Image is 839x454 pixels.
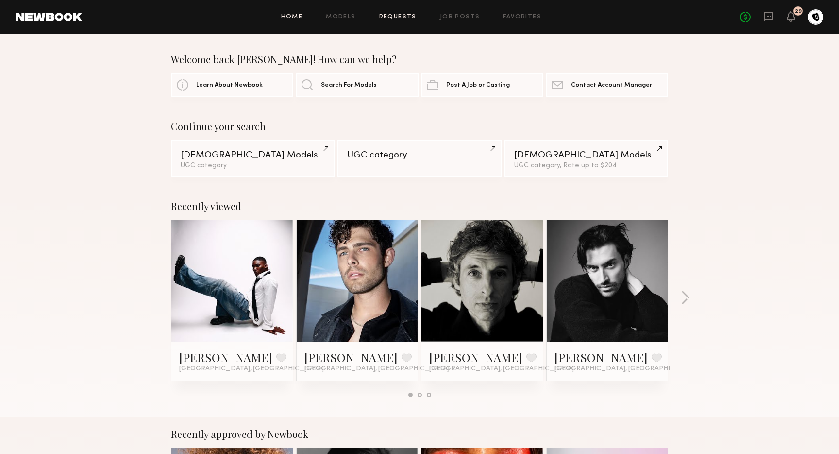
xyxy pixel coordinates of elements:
a: Requests [379,14,417,20]
span: Contact Account Manager [571,82,652,88]
span: [GEOGRAPHIC_DATA], [GEOGRAPHIC_DATA] [304,365,449,373]
span: Post A Job or Casting [446,82,510,88]
a: Learn About Newbook [171,73,293,97]
div: UGC category [181,162,325,169]
div: Recently approved by Newbook [171,428,668,440]
a: Home [281,14,303,20]
a: [PERSON_NAME] [179,349,272,365]
a: [PERSON_NAME] [304,349,398,365]
a: [PERSON_NAME] [554,349,648,365]
div: Recently viewed [171,200,668,212]
div: 29 [795,9,802,14]
div: UGC category, Rate up to $204 [514,162,658,169]
div: UGC category [347,151,491,160]
span: [GEOGRAPHIC_DATA], [GEOGRAPHIC_DATA] [429,365,574,373]
a: Job Posts [440,14,480,20]
div: [DEMOGRAPHIC_DATA] Models [514,151,658,160]
span: [GEOGRAPHIC_DATA], [GEOGRAPHIC_DATA] [554,365,699,373]
div: [DEMOGRAPHIC_DATA] Models [181,151,325,160]
a: UGC category [337,140,501,177]
a: Models [326,14,355,20]
a: Search For Models [296,73,418,97]
div: Welcome back [PERSON_NAME]! How can we help? [171,53,668,65]
a: Contact Account Manager [546,73,668,97]
a: [DEMOGRAPHIC_DATA] ModelsUGC category, Rate up to $204 [504,140,668,177]
a: Favorites [503,14,541,20]
span: Search For Models [321,82,377,88]
span: [GEOGRAPHIC_DATA], [GEOGRAPHIC_DATA] [179,365,324,373]
a: [PERSON_NAME] [429,349,522,365]
span: Learn About Newbook [196,82,263,88]
a: [DEMOGRAPHIC_DATA] ModelsUGC category [171,140,335,177]
div: Continue your search [171,121,668,132]
a: Post A Job or Casting [421,73,543,97]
